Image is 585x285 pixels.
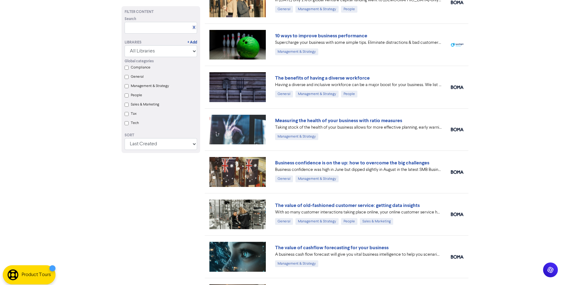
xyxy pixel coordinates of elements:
span: Search [125,16,136,22]
div: General [275,176,293,182]
div: Having a diverse and inclusive workforce can be a major boost for your business. We list four of ... [275,82,442,88]
div: Sales & Marketing [360,218,393,225]
a: X [193,25,195,30]
div: Filter Content [125,9,197,15]
a: The value of old-fashioned customer service: getting data insights [275,202,420,209]
label: Compliance [131,65,150,70]
a: The value of cashflow forecasting for your business [275,245,389,251]
div: People [341,6,357,13]
div: General [275,6,293,13]
a: The benefits of having a diverse workforce [275,75,370,81]
div: Taking stock of the health of your business allows for more effective planning, early warning abo... [275,124,442,131]
div: Management & Strategy [295,218,339,225]
label: People [131,93,142,98]
img: spotlight [451,43,463,47]
div: Management & Strategy [295,6,339,13]
div: General [275,91,293,97]
iframe: Chat Widget [554,255,585,285]
div: Management & Strategy [275,260,318,267]
label: Tech [131,120,139,126]
a: + Add [187,40,197,45]
img: boma [451,170,463,174]
div: People [341,218,357,225]
div: A business cash flow forecast will give you vital business intelligence to help you scenario-plan... [275,251,442,258]
div: People [341,91,357,97]
label: Tax [131,111,137,117]
a: Business confidence is on the up: how to overcome the big challenges [275,160,429,166]
img: boma [451,213,463,216]
img: boma_accounting [451,128,463,131]
div: Global categories [125,59,197,64]
div: Libraries [125,40,142,45]
div: General [275,218,293,225]
img: boma [451,85,463,89]
label: Sales & Marketing [131,102,159,107]
div: Management & Strategy [275,133,318,140]
label: Management & Strategy [131,83,169,89]
a: 10 ways to improve business performance [275,33,367,39]
div: Sort [125,133,197,138]
img: boma [451,1,463,4]
div: Business confidence was high in June but dipped slightly in August in the latest SMB Business Ins... [275,167,442,173]
div: Management & Strategy [295,176,339,182]
div: With so many customer interactions taking place online, your online customer service has to be fi... [275,209,442,216]
div: Supercharge your business with some simple tips. Eliminate distractions & bad customers, get a pl... [275,39,442,46]
div: Management & Strategy [275,48,318,55]
a: Measuring the health of your business with ratio measures [275,118,402,124]
img: boma_accounting [451,255,463,259]
div: Management & Strategy [295,91,339,97]
label: General [131,74,144,80]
